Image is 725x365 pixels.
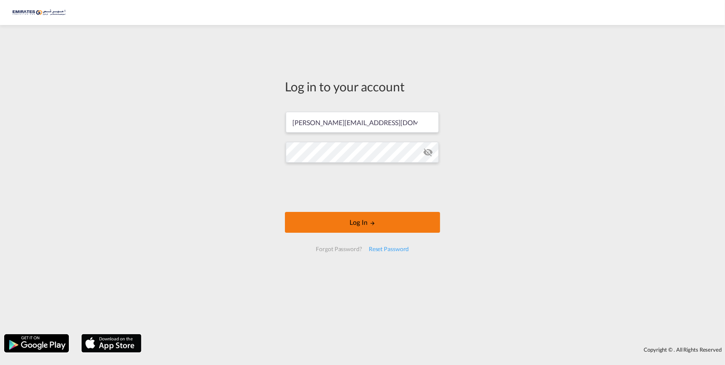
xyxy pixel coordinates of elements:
img: google.png [3,333,70,353]
div: Reset Password [365,242,413,257]
img: apple.png [81,333,142,353]
button: LOGIN [285,212,440,233]
input: Enter email/phone number [286,112,439,133]
md-icon: icon-eye-off [423,147,433,157]
div: Log in to your account [285,78,440,95]
iframe: reCAPTCHA [299,171,426,204]
div: Copyright © . All Rights Reserved [146,342,725,357]
div: Forgot Password? [312,242,365,257]
img: c67187802a5a11ec94275b5db69a26e6.png [13,3,69,22]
